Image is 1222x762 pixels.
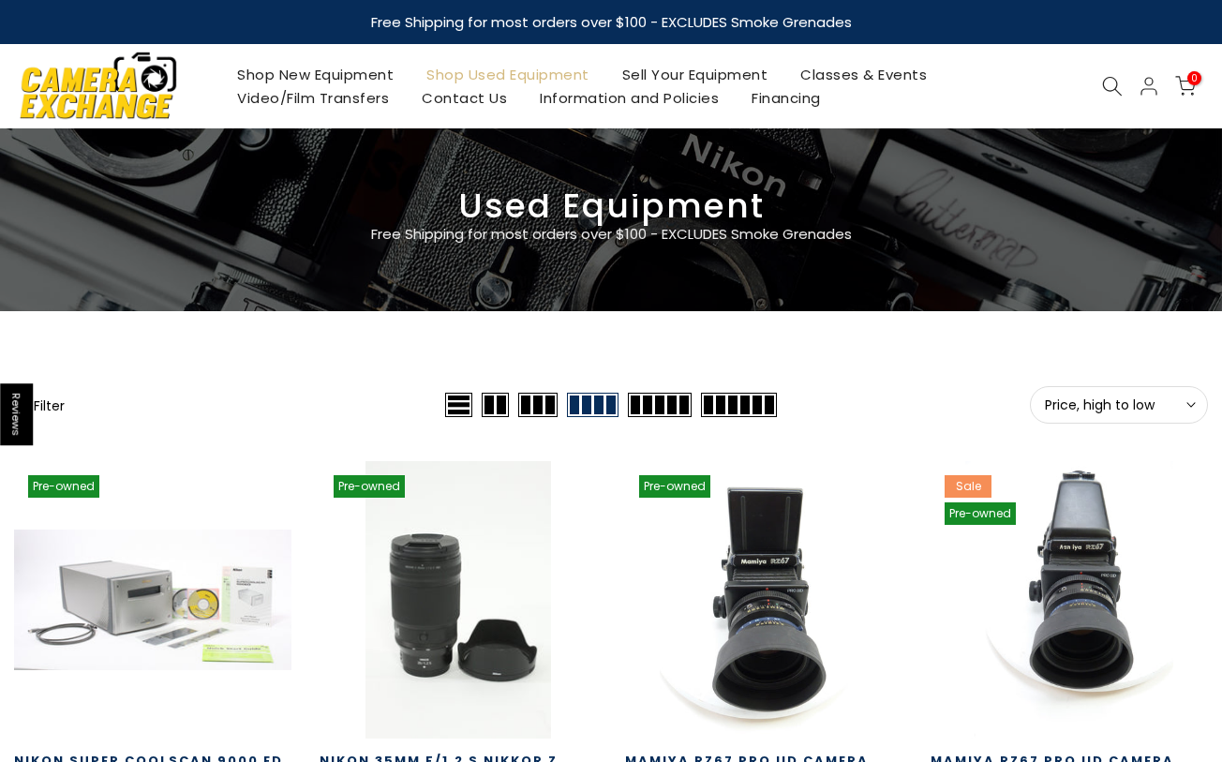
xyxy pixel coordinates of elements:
[14,396,65,414] button: Show filters
[736,86,838,110] a: Financing
[260,223,962,246] p: Free Shipping for most orders over $100 - EXCLUDES Smoke Grenades
[1045,396,1193,413] span: Price, high to low
[1175,76,1196,97] a: 0
[221,63,410,86] a: Shop New Equipment
[221,86,406,110] a: Video/Film Transfers
[524,86,736,110] a: Information and Policies
[605,63,784,86] a: Sell Your Equipment
[371,12,852,32] strong: Free Shipping for most orders over $100 - EXCLUDES Smoke Grenades
[784,63,944,86] a: Classes & Events
[410,63,606,86] a: Shop Used Equipment
[1030,386,1208,424] button: Price, high to low
[1187,71,1201,85] span: 0
[406,86,524,110] a: Contact Us
[14,194,1208,218] h3: Used Equipment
